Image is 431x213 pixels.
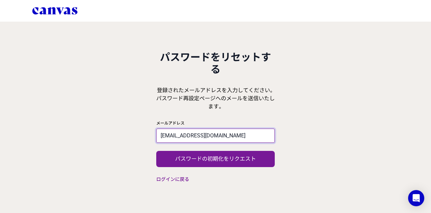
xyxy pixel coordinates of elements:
[156,121,185,126] font: メールアドレス
[156,95,275,110] font: パスワード再設定ページへのメールを送信いたします。
[156,177,189,182] a: ログインに戻る
[156,129,275,143] input: 登録時に入力したメールアドレス
[157,87,274,94] font: 登録されたメールアドレスを入力してください。
[156,151,275,167] button: パスワードの初期化をリクエスト
[408,190,424,206] div: インターコムメッセンジャーを開く
[175,156,256,162] font: パスワードの初期化をリクエスト
[160,51,271,75] font: パスワードをリセットする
